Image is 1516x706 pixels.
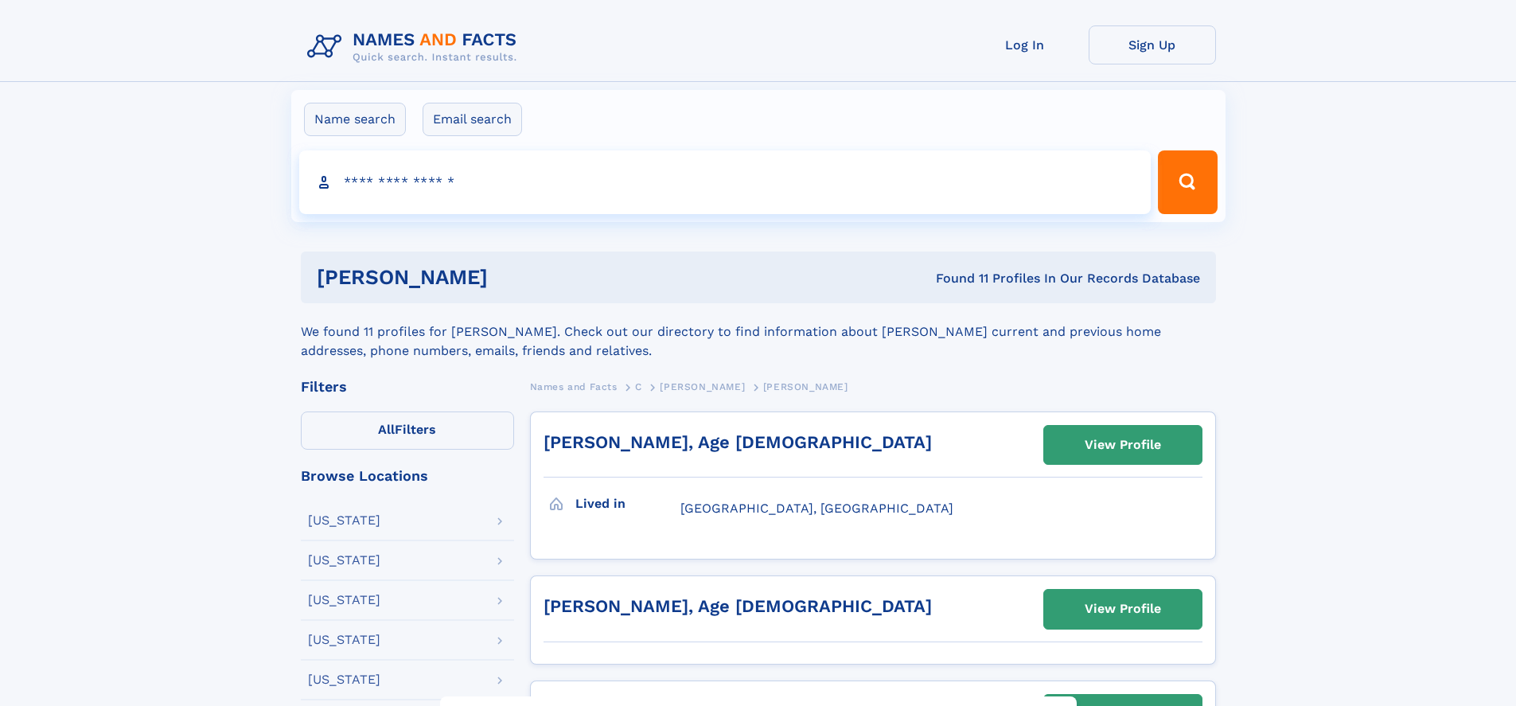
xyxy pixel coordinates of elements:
[301,303,1216,361] div: We found 11 profiles for [PERSON_NAME]. Check out our directory to find information about [PERSON...
[711,270,1200,287] div: Found 11 Profiles In Our Records Database
[763,381,848,392] span: [PERSON_NAME]
[308,514,380,527] div: [US_STATE]
[308,554,380,567] div: [US_STATE]
[378,422,395,437] span: All
[1089,25,1216,64] a: Sign Up
[635,376,642,396] a: C
[423,103,522,136] label: Email search
[544,596,932,616] a: [PERSON_NAME], Age [DEMOGRAPHIC_DATA]
[1085,591,1161,627] div: View Profile
[961,25,1089,64] a: Log In
[301,469,514,483] div: Browse Locations
[680,501,953,516] span: [GEOGRAPHIC_DATA], [GEOGRAPHIC_DATA]
[308,673,380,686] div: [US_STATE]
[1085,427,1161,463] div: View Profile
[308,634,380,646] div: [US_STATE]
[308,594,380,607] div: [US_STATE]
[1044,426,1202,464] a: View Profile
[1044,590,1202,628] a: View Profile
[660,376,745,396] a: [PERSON_NAME]
[660,381,745,392] span: [PERSON_NAME]
[304,103,406,136] label: Name search
[544,432,932,452] a: [PERSON_NAME], Age [DEMOGRAPHIC_DATA]
[301,380,514,394] div: Filters
[299,150,1152,214] input: search input
[575,490,680,517] h3: Lived in
[301,412,514,450] label: Filters
[301,25,530,68] img: Logo Names and Facts
[635,381,642,392] span: C
[317,267,712,287] h1: [PERSON_NAME]
[1158,150,1217,214] button: Search Button
[530,376,618,396] a: Names and Facts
